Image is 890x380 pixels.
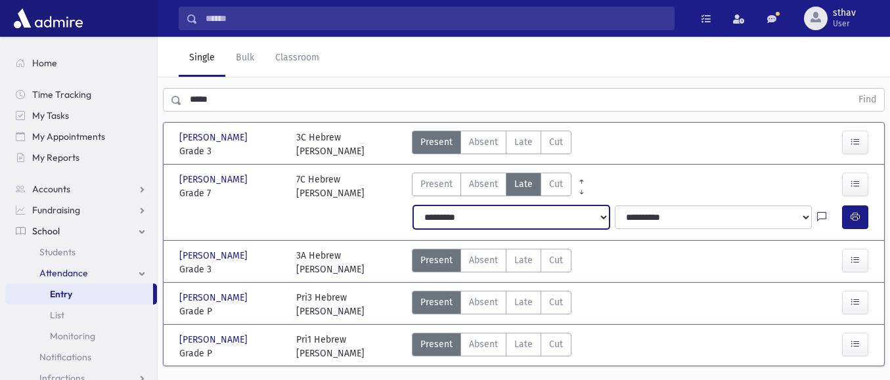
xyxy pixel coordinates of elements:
a: Fundraising [5,200,157,221]
span: Late [514,337,533,351]
span: Fundraising [32,204,80,216]
a: Classroom [265,40,330,77]
a: School [5,221,157,242]
span: Present [420,295,453,309]
a: My Reports [5,147,157,168]
span: Home [32,57,57,69]
div: 7C Hebrew [PERSON_NAME] [296,173,365,200]
div: AttTypes [412,131,571,158]
a: Attendance [5,263,157,284]
button: Find [851,89,884,111]
span: My Appointments [32,131,105,142]
span: Grade 3 [179,263,283,276]
a: Home [5,53,157,74]
a: Bulk [225,40,265,77]
div: AttTypes [412,249,571,276]
input: Search [198,7,674,30]
span: Students [39,246,76,258]
span: Absent [469,177,498,191]
span: Entry [50,288,72,300]
span: Absent [469,295,498,309]
span: Grade P [179,347,283,360]
a: Students [5,242,157,263]
span: Late [514,135,533,149]
a: My Tasks [5,105,157,126]
span: Grade 3 [179,144,283,158]
span: Cut [549,135,563,149]
span: Cut [549,177,563,191]
span: User [833,18,856,29]
span: [PERSON_NAME] [179,131,250,144]
span: Absent [469,135,498,149]
div: AttTypes [412,333,571,360]
span: Cut [549,295,563,309]
span: Present [420,253,453,267]
span: Absent [469,337,498,351]
span: My Reports [32,152,79,163]
span: Attendance [39,267,88,279]
span: Grade P [179,305,283,318]
span: Late [514,253,533,267]
div: Pri1 Hebrew [PERSON_NAME] [296,333,365,360]
span: Late [514,177,533,191]
span: Notifications [39,351,91,363]
div: AttTypes [412,173,571,200]
span: Cut [549,253,563,267]
span: School [32,225,60,237]
a: List [5,305,157,326]
div: Pri3 Hebrew [PERSON_NAME] [296,291,365,318]
span: Late [514,295,533,309]
span: Accounts [32,183,70,195]
a: Entry [5,284,153,305]
span: List [50,309,64,321]
a: Notifications [5,347,157,368]
span: My Tasks [32,110,69,121]
span: Absent [469,253,498,267]
span: Monitoring [50,330,95,342]
span: [PERSON_NAME] [179,291,250,305]
a: Accounts [5,179,157,200]
span: [PERSON_NAME] [179,333,250,347]
a: My Appointments [5,126,157,147]
div: AttTypes [412,291,571,318]
span: sthav [833,8,856,18]
img: AdmirePro [11,5,86,32]
span: [PERSON_NAME] [179,249,250,263]
span: Present [420,177,453,191]
a: Time Tracking [5,84,157,105]
span: [PERSON_NAME] [179,173,250,186]
div: 3C Hebrew [PERSON_NAME] [296,131,365,158]
span: Present [420,337,453,351]
a: Monitoring [5,326,157,347]
span: Cut [549,337,563,351]
div: 3A Hebrew [PERSON_NAME] [296,249,365,276]
span: Time Tracking [32,89,91,100]
span: Grade 7 [179,186,283,200]
span: Present [420,135,453,149]
a: Single [179,40,225,77]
